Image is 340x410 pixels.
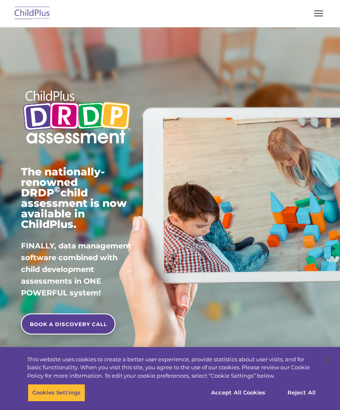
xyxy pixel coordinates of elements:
a: BOOK A DISCOVERY CALL [21,313,115,334]
img: ChildPlus by Procare Solutions [13,4,52,24]
sup: © [54,185,60,194]
img: Copyright - DRDP Logo Light [21,84,133,152]
button: Accept All Cookies [207,384,270,402]
button: Reject All [275,384,328,402]
div: This website uses cookies to create a better user experience, provide statistics about user visit... [27,355,316,380]
button: Cookies Settings [28,384,85,402]
button: Close [317,351,336,370]
span: The nationally-renowned DRDP child assessment is now available in ChildPlus. [21,165,127,230]
span: FINALLY, data management software combined with child development assessments in ONE POWERFUL sys... [21,241,131,298]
